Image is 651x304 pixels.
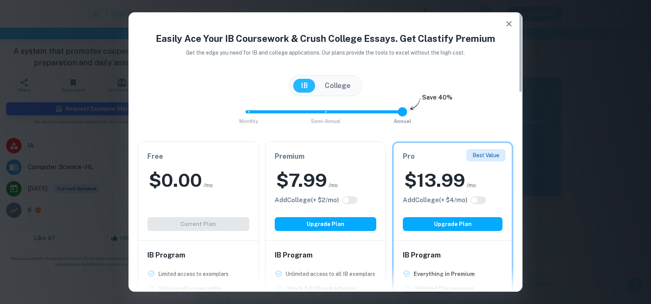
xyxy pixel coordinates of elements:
[394,118,411,124] span: Annual
[403,250,502,261] h6: IB Program
[467,181,476,189] span: /mo
[147,151,249,162] h6: Free
[149,168,202,193] h2: $ 0.00
[239,118,258,124] span: Monthly
[147,250,249,261] h6: IB Program
[317,79,358,93] button: College
[403,151,502,162] h6: Pro
[275,196,339,205] h6: Click to see all the additional College features.
[422,93,452,106] h6: Save 40%
[275,250,377,261] h6: IB Program
[293,79,315,93] button: IB
[329,181,338,189] span: /mo
[138,32,513,45] h4: Easily Ace Your IB Coursework & Crush College Essays. Get Clastify Premium
[403,217,502,231] button: Upgrade Plan
[472,151,499,159] p: Best Value
[276,168,327,193] h2: $ 7.99
[275,217,377,231] button: Upgrade Plan
[410,98,421,111] img: subscription-arrow.svg
[311,118,341,124] span: Semi-Annual
[175,48,476,57] p: Get the edge you need for IB and college applications. Our plans provide the tools to excel witho...
[404,168,465,193] h2: $ 13.99
[275,151,377,162] h6: Premium
[403,196,467,205] h6: Click to see all the additional College features.
[204,181,213,189] span: /mo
